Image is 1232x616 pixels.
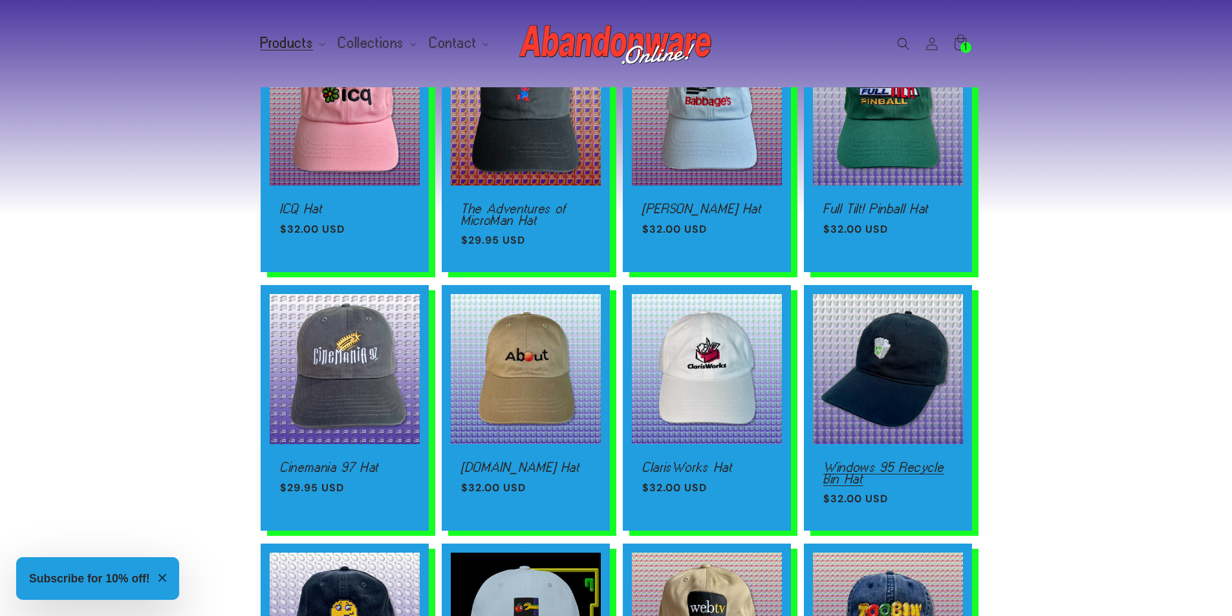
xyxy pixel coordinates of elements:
img: Abandonware [519,18,713,70]
a: The Adventures of MicroMan Hat [461,203,590,226]
a: Full Tilt! Pinball Hat [823,203,953,215]
span: Collections [338,37,404,49]
a: Windows 95 Recycle Bin Hat [823,462,953,484]
summary: Contact [422,30,494,57]
summary: Products [253,30,331,57]
a: [PERSON_NAME] Hat [642,203,772,215]
summary: Search [889,30,918,58]
summary: Collections [330,30,422,57]
a: [DOMAIN_NAME] Hat [461,462,590,473]
a: ClarisWorks Hat [642,462,772,473]
a: Cinemania 97 Hat [280,462,409,473]
a: Abandonware [514,13,718,74]
span: 1 [964,42,967,53]
a: ICQ Hat [280,203,409,215]
span: Contact [429,37,477,49]
span: Products [261,37,314,49]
